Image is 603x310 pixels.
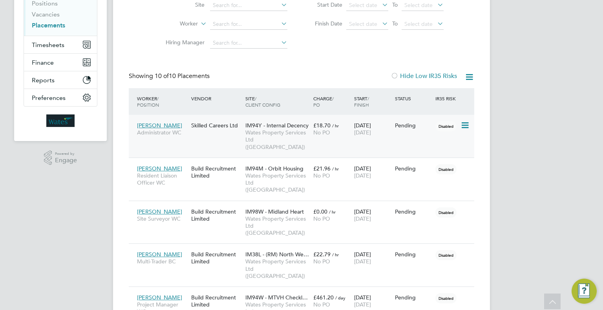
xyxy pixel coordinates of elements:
span: Engage [55,157,77,164]
span: £461.20 [313,294,334,301]
span: 10 of [155,72,169,80]
span: Disabled [435,250,457,260]
span: / Finish [354,95,369,108]
div: Charge [311,91,352,112]
span: Disabled [435,121,457,131]
span: IM38L - (RM) North We… [245,251,309,258]
span: [PERSON_NAME] [137,122,182,129]
div: Showing [129,72,211,80]
span: IM98W - Midland Heart [245,208,304,215]
button: Timesheets [24,36,97,53]
span: Wates Property Services Ltd ([GEOGRAPHIC_DATA]) [245,215,309,237]
div: Pending [395,294,432,301]
span: / day [335,295,345,301]
span: IM94W - MTVH Checkl… [245,294,308,301]
span: Resident Liaison Officer WC [137,172,187,186]
div: Pending [395,208,432,215]
div: Skilled Careers Ltd [189,118,243,133]
span: Select date [404,20,433,27]
img: wates-logo-retina.png [46,114,75,127]
div: Status [393,91,434,105]
span: Select date [349,2,377,9]
div: Build Recruitment Limited [189,161,243,183]
label: Finish Date [307,20,342,27]
span: [DATE] [354,301,371,308]
div: Start [352,91,393,112]
span: Reports [32,76,55,84]
div: [DATE] [352,161,393,183]
label: Hiring Manager [159,39,205,46]
div: Build Recruitment Limited [189,247,243,269]
a: Vacancies [32,11,60,18]
span: £0.00 [313,208,327,215]
div: IR35 Risk [433,91,460,105]
span: No PO [313,172,330,179]
span: Site Surveyor WC [137,215,187,222]
span: Wates Property Services Ltd ([GEOGRAPHIC_DATA]) [245,129,309,150]
span: [PERSON_NAME] [137,208,182,215]
a: [PERSON_NAME]Project Manager WCBuild Recruitment LimitedIM94W - MTVH Checkl…Wates Property Servic... [135,290,474,296]
span: Disabled [435,164,457,174]
button: Preferences [24,89,97,106]
div: Pending [395,122,432,129]
span: No PO [313,129,330,136]
span: Select date [404,2,433,9]
div: Build Recruitment Limited [189,204,243,226]
a: Powered byEngage [44,150,77,165]
span: [PERSON_NAME] [137,165,182,172]
label: Hide Low IR35 Risks [391,72,457,80]
span: Multi-Trader BC [137,258,187,265]
input: Search for... [210,19,287,30]
button: Engage Resource Center [572,279,597,304]
span: Powered by [55,150,77,157]
span: To [390,18,400,29]
span: Wates Property Services Ltd ([GEOGRAPHIC_DATA]) [245,172,309,194]
span: / hr [332,252,339,257]
a: [PERSON_NAME]Administrator WCSkilled Careers LtdIM94Y - Internal DecencyWates Property Services L... [135,118,474,124]
a: Go to home page [24,114,97,127]
span: Disabled [435,207,457,218]
a: [PERSON_NAME]Site Surveyor WCBuild Recruitment LimitedIM98W - Midland HeartWates Property Service... [135,204,474,210]
input: Search for... [210,38,287,49]
span: / PO [313,95,334,108]
span: [DATE] [354,129,371,136]
span: No PO [313,258,330,265]
span: £22.79 [313,251,331,258]
a: Placements [32,22,65,29]
span: 10 Placements [155,72,210,80]
span: £21.96 [313,165,331,172]
span: Finance [32,59,54,66]
div: Site [243,91,311,112]
span: IM94Y - Internal Decency [245,122,309,129]
label: Worker [153,20,198,28]
span: / Client Config [245,95,280,108]
span: No PO [313,301,330,308]
span: Preferences [32,94,66,102]
div: [DATE] [352,118,393,140]
span: No PO [313,215,330,222]
div: Worker [135,91,189,112]
div: Vendor [189,91,243,105]
label: Start Date [307,1,342,8]
span: / Position [137,95,159,108]
span: Timesheets [32,41,64,49]
span: IM94M - Orbit Housing [245,165,303,172]
span: Select date [349,20,377,27]
div: [DATE] [352,247,393,269]
a: [PERSON_NAME]Multi-Trader BCBuild Recruitment LimitedIM38L - (RM) North We…Wates Property Service... [135,247,474,253]
div: Pending [395,251,432,258]
span: [DATE] [354,258,371,265]
a: [PERSON_NAME]Resident Liaison Officer WCBuild Recruitment LimitedIM94M - Orbit HousingWates Prope... [135,161,474,167]
div: [DATE] [352,204,393,226]
span: £18.70 [313,122,331,129]
div: Pending [395,165,432,172]
span: / hr [332,166,339,172]
span: [PERSON_NAME] [137,251,182,258]
label: Site [159,1,205,8]
span: [DATE] [354,172,371,179]
span: / hr [332,123,339,129]
button: Finance [24,54,97,71]
span: / hr [329,209,336,215]
span: [DATE] [354,215,371,222]
button: Reports [24,71,97,89]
